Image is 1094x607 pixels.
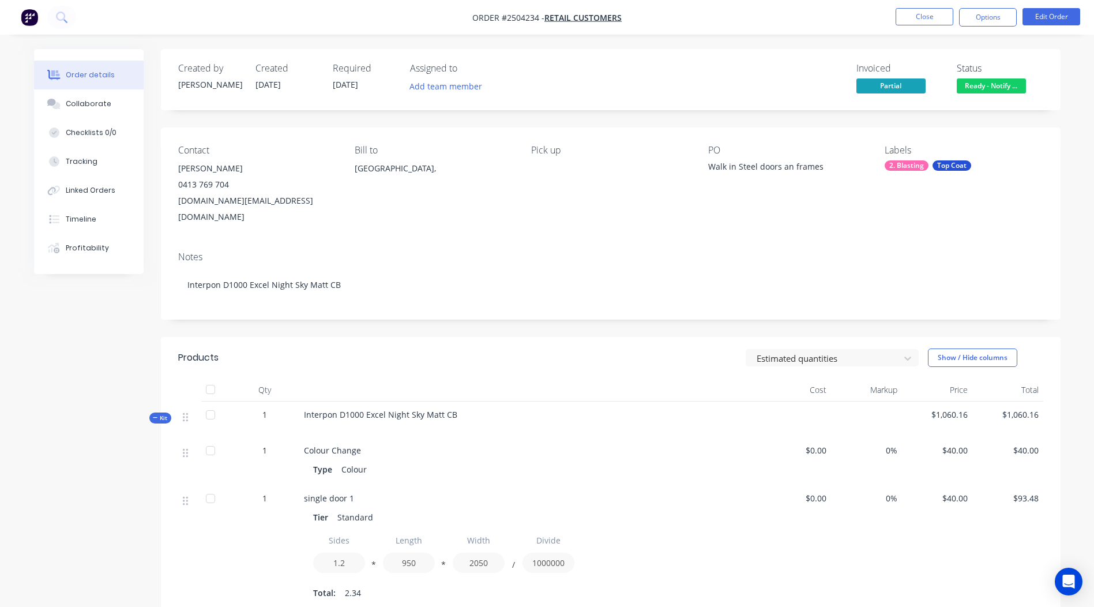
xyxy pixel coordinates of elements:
[313,509,333,526] div: Tier
[178,193,336,225] div: [DOMAIN_NAME][EMAIL_ADDRESS][DOMAIN_NAME]
[959,8,1017,27] button: Options
[972,379,1043,402] div: Total
[708,145,866,156] div: PO
[345,587,361,599] span: 2.34
[403,78,488,94] button: Add team member
[410,63,525,74] div: Assigned to
[522,553,574,573] input: Value
[178,78,242,91] div: [PERSON_NAME]
[453,553,505,573] input: Value
[977,444,1039,456] span: $40.00
[66,243,109,253] div: Profitability
[66,214,96,224] div: Timeline
[907,492,968,504] span: $40.00
[337,461,371,478] div: Colour
[472,12,544,23] span: Order #2504234 -
[355,160,513,197] div: [GEOGRAPHIC_DATA],
[304,493,354,504] span: single door 1
[255,63,319,74] div: Created
[34,89,144,118] button: Collaborate
[355,145,513,156] div: Bill to
[410,78,488,94] button: Add team member
[522,530,574,550] input: Label
[262,492,267,504] span: 1
[66,128,116,138] div: Checklists 0/0
[453,530,505,550] input: Label
[255,79,281,90] span: [DATE]
[304,445,361,456] span: Colour Change
[761,379,832,402] div: Cost
[313,530,365,550] input: Label
[977,492,1039,504] span: $93.48
[313,587,336,599] span: Total:
[355,160,513,177] div: [GEOGRAPHIC_DATA],
[933,160,971,171] div: Top Coat
[333,63,396,74] div: Required
[34,118,144,147] button: Checklists 0/0
[34,61,144,89] button: Order details
[957,78,1026,93] span: Ready - Notify ...
[928,349,1017,367] button: Show / Hide columns
[957,78,1026,96] button: Ready - Notify ...
[34,234,144,263] button: Profitability
[21,9,38,26] img: Factory
[885,160,928,171] div: 2. Blasting
[66,185,115,196] div: Linked Orders
[896,8,953,25] button: Close
[66,156,97,167] div: Tracking
[34,176,144,205] button: Linked Orders
[383,530,435,550] input: Label
[230,379,299,402] div: Qty
[708,160,852,177] div: Walk in Steel doors an frames
[333,79,358,90] span: [DATE]
[34,147,144,176] button: Tracking
[178,160,336,225] div: [PERSON_NAME]0413 769 704[DOMAIN_NAME][EMAIL_ADDRESS][DOMAIN_NAME]
[977,409,1039,421] span: $1,060.16
[831,379,902,402] div: Markup
[178,252,1043,263] div: Notes
[856,78,926,93] span: Partial
[531,145,689,156] div: Pick up
[907,444,968,456] span: $40.00
[66,99,111,109] div: Collaborate
[765,444,827,456] span: $0.00
[544,12,622,23] a: Retail Customers
[178,351,219,365] div: Products
[856,63,943,74] div: Invoiced
[902,379,973,402] div: Price
[178,267,1043,302] div: Interpon D1000 Excel Night Sky Matt CB
[178,177,336,193] div: 0413 769 704
[178,145,336,156] div: Contact
[885,145,1043,156] div: Labels
[383,553,435,573] input: Value
[34,205,144,234] button: Timeline
[262,444,267,456] span: 1
[836,492,897,504] span: 0%
[153,414,168,422] span: Kit
[149,413,171,424] button: Kit
[178,160,336,177] div: [PERSON_NAME]
[1022,8,1080,25] button: Edit Order
[765,492,827,504] span: $0.00
[333,509,378,526] div: Standard
[1055,568,1082,595] div: Open Intercom Messenger
[313,461,337,478] div: Type
[262,409,267,421] span: 1
[836,444,897,456] span: 0%
[957,63,1043,74] div: Status
[907,409,968,421] span: $1,060.16
[313,553,365,573] input: Value
[178,63,242,74] div: Created by
[66,70,115,80] div: Order details
[304,409,457,420] span: Interpon D1000 Excel Night Sky Matt CB
[507,563,519,571] button: /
